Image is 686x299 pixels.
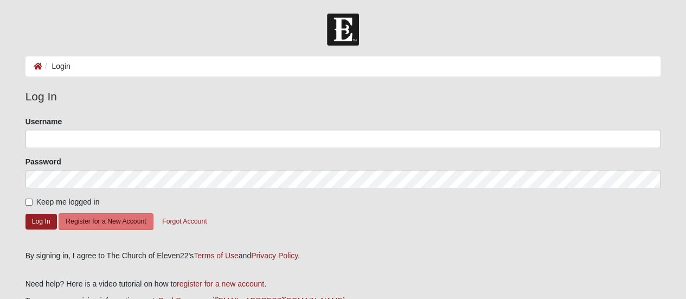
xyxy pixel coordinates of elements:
[25,214,57,230] button: Log In
[36,198,100,206] span: Keep me logged in
[251,251,298,260] a: Privacy Policy
[327,14,359,46] img: Church of Eleven22 Logo
[42,61,70,72] li: Login
[25,250,661,262] div: By signing in, I agree to The Church of Eleven22's and .
[25,116,62,127] label: Username
[155,213,214,230] button: Forgot Account
[194,251,238,260] a: Terms of Use
[25,156,61,167] label: Password
[59,213,153,230] button: Register for a New Account
[177,279,264,288] a: register for a new account
[25,199,33,206] input: Keep me logged in
[25,278,661,290] p: Need help? Here is a video tutorial on how to .
[25,88,661,105] legend: Log In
